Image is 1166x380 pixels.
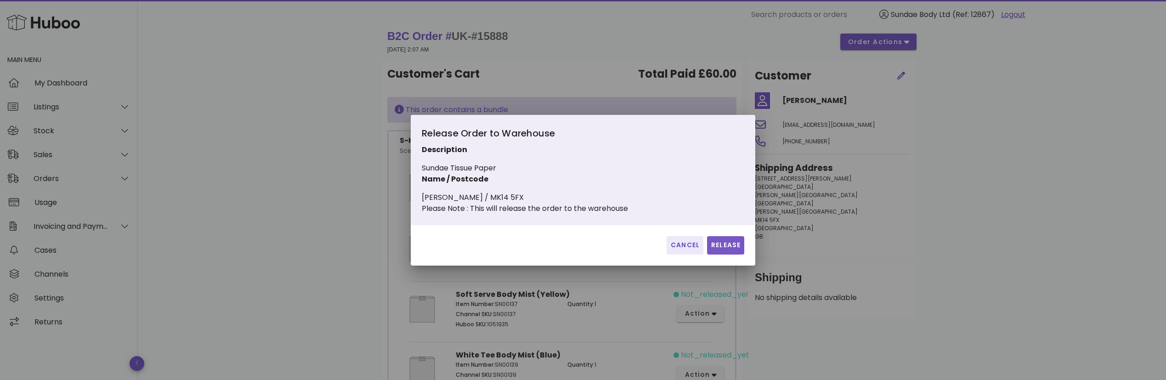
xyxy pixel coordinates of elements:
button: Release [707,236,744,255]
span: Release [711,240,741,250]
div: Sundae Tissue Paper [PERSON_NAME] / MK14 5FX [422,126,628,214]
span: Cancel [670,240,700,250]
p: Description [422,144,628,155]
button: Cancel [667,236,703,255]
div: Please Note : This will release the order to the warehouse [422,203,628,214]
div: Release Order to Warehouse [422,126,628,144]
p: Name / Postcode [422,174,628,185]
